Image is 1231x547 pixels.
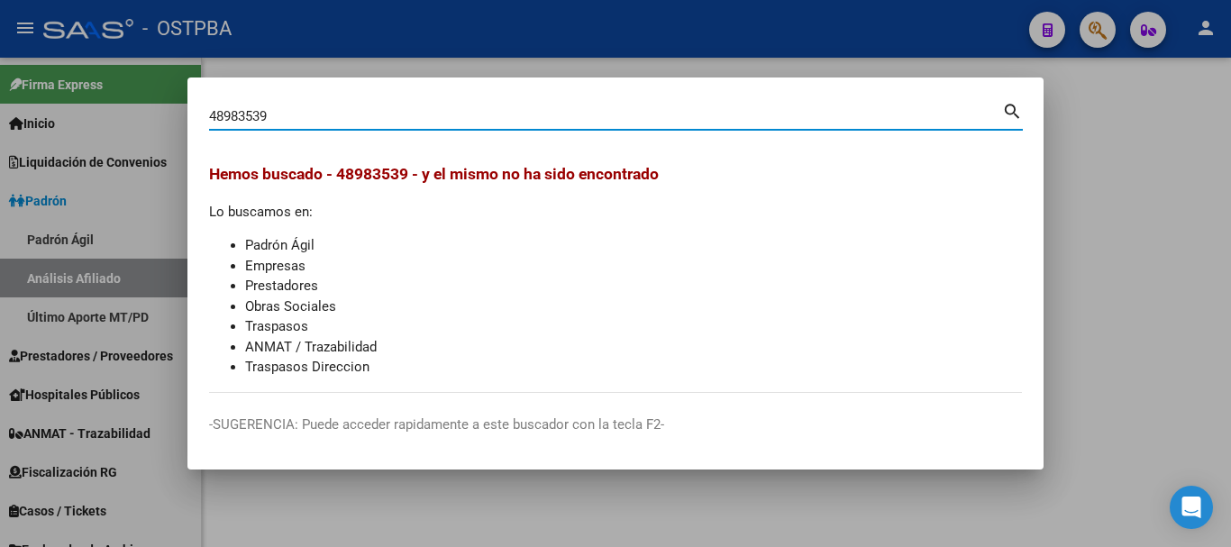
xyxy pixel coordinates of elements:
li: Prestadores [245,276,1022,296]
li: ANMAT / Trazabilidad [245,337,1022,358]
li: Traspasos [245,316,1022,337]
span: Hemos buscado - 48983539 - y el mismo no ha sido encontrado [209,165,659,183]
mat-icon: search [1002,99,1023,121]
li: Obras Sociales [245,296,1022,317]
div: Lo buscamos en: [209,162,1022,378]
li: Traspasos Direccion [245,357,1022,378]
p: -SUGERENCIA: Puede acceder rapidamente a este buscador con la tecla F2- [209,415,1022,435]
li: Empresas [245,256,1022,277]
div: Open Intercom Messenger [1170,486,1213,529]
li: Padrón Ágil [245,235,1022,256]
